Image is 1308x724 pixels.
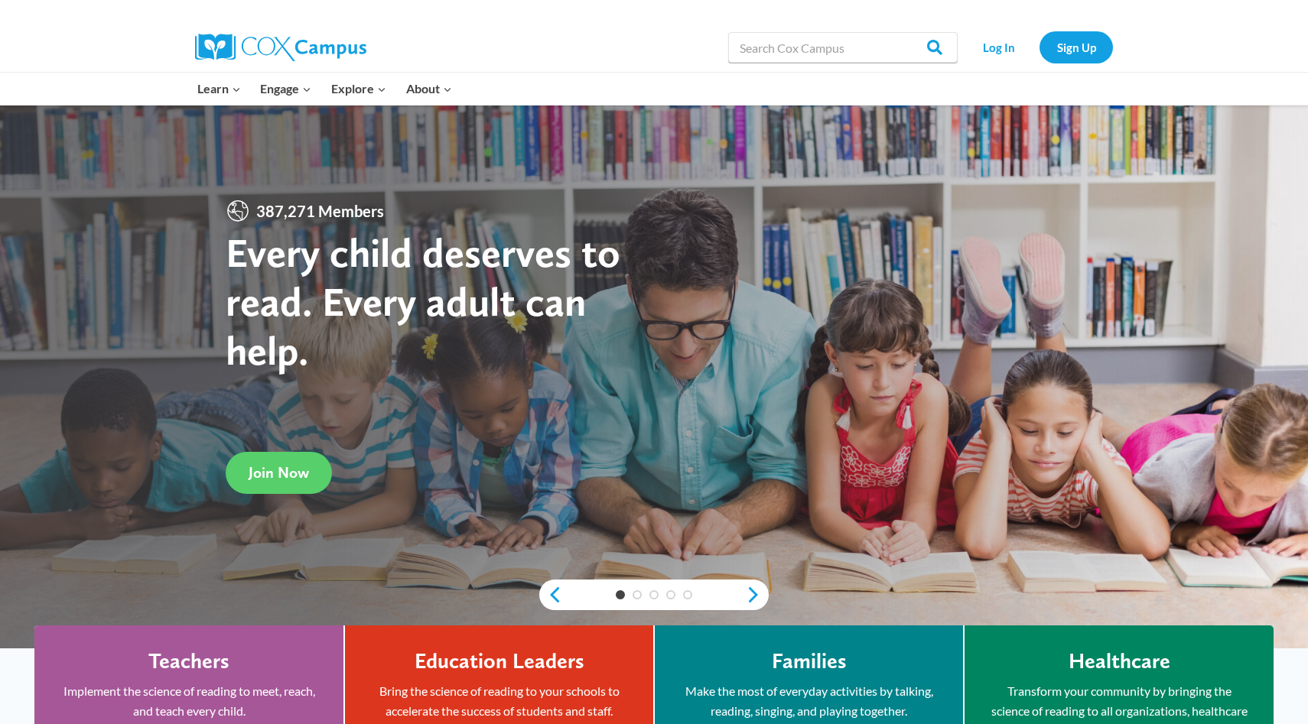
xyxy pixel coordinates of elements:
input: Search Cox Campus [728,32,958,63]
a: 1 [616,590,625,599]
a: Log In [965,31,1032,63]
span: Learn [197,79,241,99]
p: Implement the science of reading to meet, reach, and teach every child. [57,681,320,720]
h4: Families [772,648,847,674]
nav: Primary Navigation [187,73,461,105]
p: Bring the science of reading to your schools to accelerate the success of students and staff. [368,681,630,720]
h4: Education Leaders [415,648,584,674]
span: About [406,79,452,99]
span: Explore [331,79,386,99]
div: content slider buttons [539,580,769,610]
img: Cox Campus [195,34,366,61]
a: 3 [649,590,659,599]
a: 2 [633,590,642,599]
p: Make the most of everyday activities by talking, reading, singing, and playing together. [678,681,940,720]
a: next [746,586,769,604]
nav: Secondary Navigation [965,31,1113,63]
strong: Every child deserves to read. Every adult can help. [226,228,620,374]
h4: Healthcare [1069,648,1170,674]
a: previous [539,586,562,604]
h4: Teachers [148,648,229,674]
a: 5 [683,590,692,599]
a: Join Now [226,452,332,494]
span: 387,271 Members [250,199,390,223]
a: 4 [666,590,675,599]
a: Sign Up [1040,31,1113,63]
span: Engage [260,79,311,99]
span: Join Now [249,463,309,482]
